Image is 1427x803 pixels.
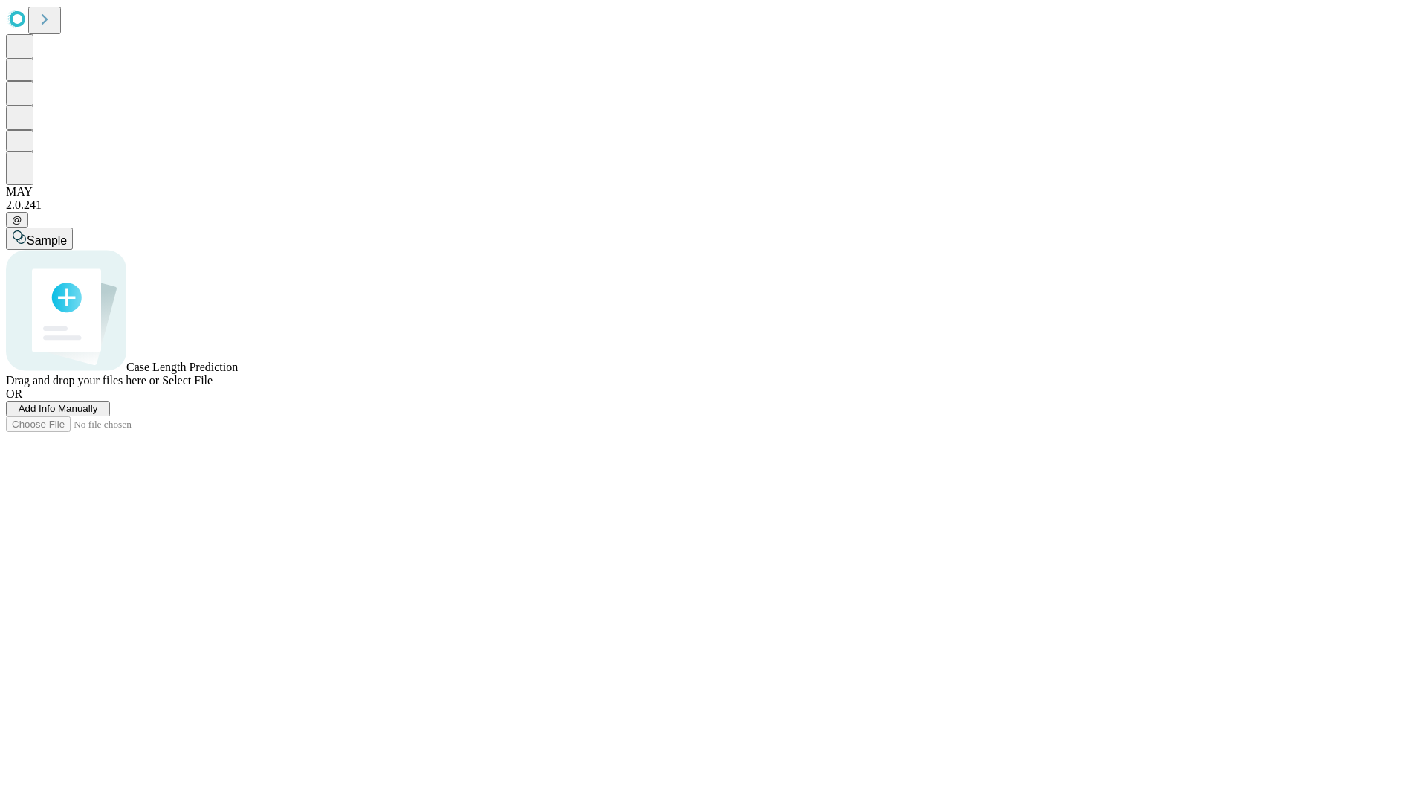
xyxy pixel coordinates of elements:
button: @ [6,212,28,228]
span: Drag and drop your files here or [6,374,159,387]
span: Sample [27,234,67,247]
span: OR [6,387,22,400]
button: Add Info Manually [6,401,110,416]
span: Select File [162,374,213,387]
div: 2.0.241 [6,199,1421,212]
button: Sample [6,228,73,250]
span: Add Info Manually [19,403,98,414]
span: Case Length Prediction [126,361,238,373]
span: @ [12,214,22,225]
div: MAY [6,185,1421,199]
